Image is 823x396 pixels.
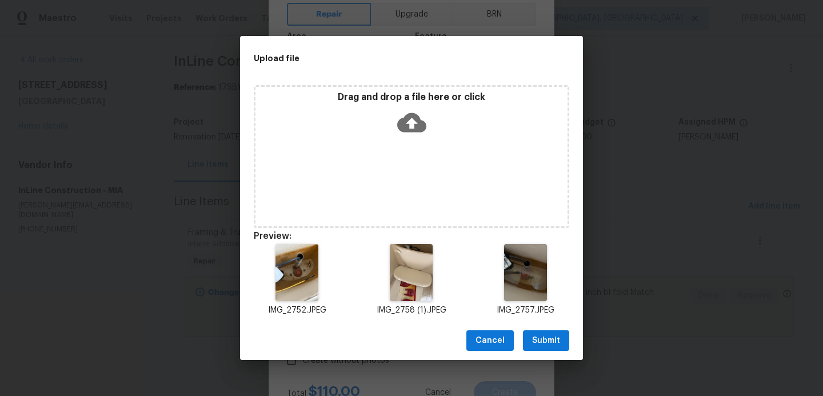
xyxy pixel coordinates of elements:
p: Drag and drop a file here or click [255,91,568,103]
p: IMG_2758 (1).JPEG [368,305,455,317]
img: Z [275,244,318,301]
p: IMG_2752.JPEG [254,305,341,317]
img: Z [390,244,433,301]
h2: Upload file [254,52,518,65]
img: Z [504,244,547,301]
p: IMG_2757.JPEG [482,305,569,317]
button: Submit [523,330,569,351]
span: Cancel [476,334,505,348]
span: Submit [532,334,560,348]
button: Cancel [466,330,514,351]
